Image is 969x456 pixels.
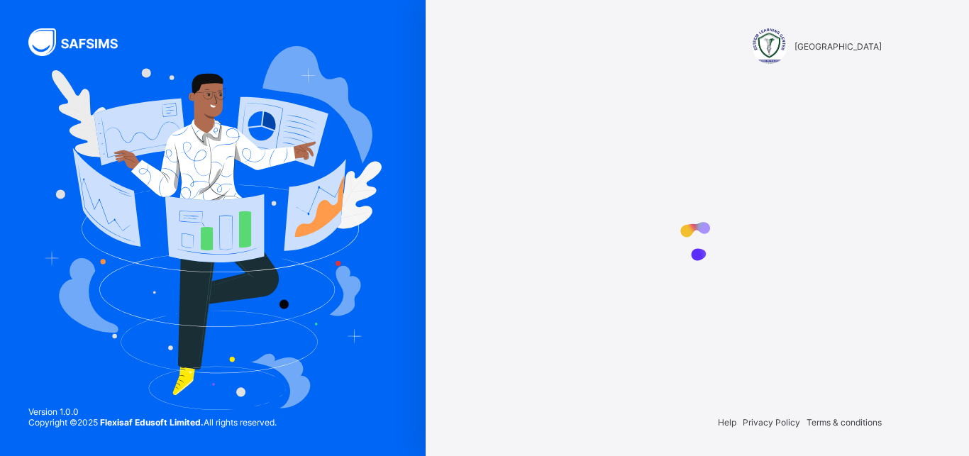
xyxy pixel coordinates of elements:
img: SAFSIMS Logo [28,28,135,56]
span: Version 1.0.0 [28,406,277,417]
span: Copyright © 2025 All rights reserved. [28,417,277,428]
span: Help [718,417,736,428]
span: Privacy Policy [743,417,800,428]
span: [GEOGRAPHIC_DATA] [794,41,882,52]
strong: Flexisaf Edusoft Limited. [100,417,204,428]
img: ESTEEM LEARNING CENTER [752,28,787,64]
img: Hero Image [44,46,382,409]
span: Terms & conditions [807,417,882,428]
